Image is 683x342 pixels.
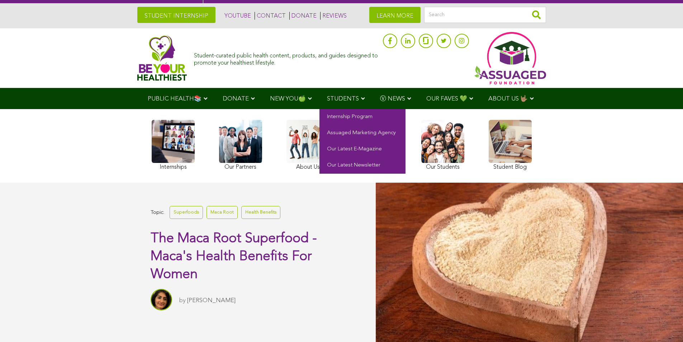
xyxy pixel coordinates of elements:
[319,141,405,158] a: Our Latest E-Magazine
[137,88,546,109] div: Navigation Menu
[241,206,280,219] a: Health Benefits
[369,7,421,23] a: LEARN MORE
[255,12,286,20] a: CONTACT
[270,96,306,102] span: NEW YOU🍏
[194,49,379,66] div: Student-curated public health content, products, and guides designed to promote your healthiest l...
[380,96,405,102] span: Ⓥ NEWS
[207,206,238,219] a: Maca Root
[319,158,405,174] a: Our Latest Newsletter
[424,7,546,23] input: Search
[179,298,186,304] span: by
[170,206,203,219] a: Superfoods
[320,12,347,20] a: REVIEWS
[289,12,317,20] a: DONATE
[137,35,187,81] img: Assuaged
[647,308,683,342] iframe: Chat Widget
[327,96,359,102] span: STUDENTS
[319,109,405,125] a: Internship Program
[151,208,164,217] span: Topic:
[151,289,172,310] img: Sitara Darvish
[187,298,236,304] a: [PERSON_NAME]
[137,7,215,23] a: STUDENT INTERNSHIP
[423,37,428,44] img: glassdoor
[223,96,249,102] span: DONATE
[151,232,317,281] span: The Maca Root Superfood - Maca's Health Benefits For Women
[488,96,528,102] span: ABOUT US 🤟🏽
[426,96,467,102] span: OUR FAVES 💚
[319,125,405,141] a: Assuaged Marketing Agency
[474,32,546,84] img: Assuaged App
[223,12,251,20] a: YOUTUBE
[148,96,201,102] span: PUBLIC HEALTH📚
